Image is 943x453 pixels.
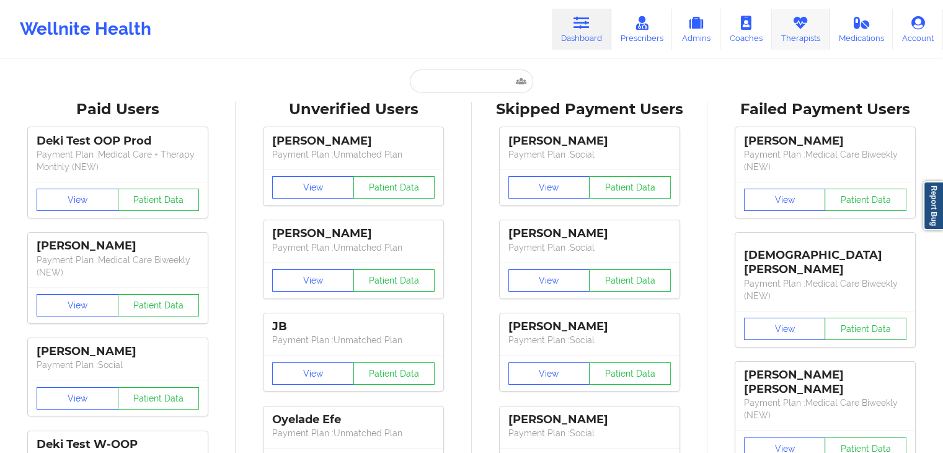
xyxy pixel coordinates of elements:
[508,427,671,439] p: Payment Plan : Social
[611,9,673,50] a: Prescribers
[272,241,435,254] p: Payment Plan : Unmatched Plan
[37,134,199,148] div: Deki Test OOP Prod
[744,277,906,302] p: Payment Plan : Medical Care Biweekly (NEW)
[480,100,699,119] div: Skipped Payment Users
[272,226,435,241] div: [PERSON_NAME]
[37,359,199,371] p: Payment Plan : Social
[744,318,826,340] button: View
[508,320,671,334] div: [PERSON_NAME]
[37,294,118,316] button: View
[9,100,227,119] div: Paid Users
[508,226,671,241] div: [PERSON_NAME]
[118,294,200,316] button: Patient Data
[272,334,435,346] p: Payment Plan : Unmatched Plan
[716,100,934,119] div: Failed Payment Users
[508,134,671,148] div: [PERSON_NAME]
[118,189,200,211] button: Patient Data
[508,334,671,346] p: Payment Plan : Social
[552,9,611,50] a: Dashboard
[508,362,590,385] button: View
[272,176,354,199] button: View
[744,189,826,211] button: View
[272,320,435,334] div: JB
[272,413,435,427] div: Oyelade Efe
[744,239,906,277] div: [DEMOGRAPHIC_DATA][PERSON_NAME]
[923,181,943,230] a: Report Bug
[825,189,906,211] button: Patient Data
[508,413,671,427] div: [PERSON_NAME]
[37,189,118,211] button: View
[744,368,906,397] div: [PERSON_NAME] [PERSON_NAME]
[272,427,435,439] p: Payment Plan : Unmatched Plan
[37,437,199,452] div: Deki Test W-OOP
[272,362,354,385] button: View
[744,397,906,421] p: Payment Plan : Medical Care Biweekly (NEW)
[353,176,435,199] button: Patient Data
[244,100,463,119] div: Unverified Users
[893,9,943,50] a: Account
[272,269,354,292] button: View
[589,362,671,385] button: Patient Data
[772,9,830,50] a: Therapists
[353,269,435,292] button: Patient Data
[37,344,199,359] div: [PERSON_NAME]
[37,387,118,410] button: View
[825,318,906,340] button: Patient Data
[589,269,671,292] button: Patient Data
[353,362,435,385] button: Patient Data
[272,134,435,148] div: [PERSON_NAME]
[508,241,671,254] p: Payment Plan : Social
[830,9,893,50] a: Medications
[37,254,199,279] p: Payment Plan : Medical Care Biweekly (NEW)
[37,239,199,253] div: [PERSON_NAME]
[272,148,435,161] p: Payment Plan : Unmatched Plan
[37,148,199,173] p: Payment Plan : Medical Care + Therapy Monthly (NEW)
[589,176,671,199] button: Patient Data
[508,148,671,161] p: Payment Plan : Social
[672,9,720,50] a: Admins
[744,148,906,173] p: Payment Plan : Medical Care Biweekly (NEW)
[508,269,590,292] button: View
[118,387,200,410] button: Patient Data
[508,176,590,199] button: View
[744,134,906,148] div: [PERSON_NAME]
[720,9,772,50] a: Coaches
